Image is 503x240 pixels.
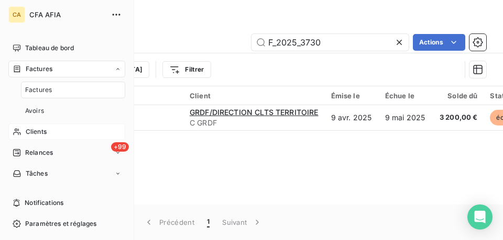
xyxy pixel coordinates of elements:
[26,127,47,136] span: Clients
[190,118,319,128] span: C GRDF
[25,198,63,208] span: Notifications
[25,106,44,116] span: Avoirs
[467,204,493,230] div: Open Intercom Messenger
[26,169,48,178] span: Tâches
[413,34,465,51] button: Actions
[379,105,433,130] td: 9 mai 2025
[385,92,427,100] div: Échue le
[440,92,478,100] div: Solde dû
[216,211,269,233] button: Suivant
[8,6,25,23] div: CA
[190,108,319,117] span: GRDF/DIRECTION CLTS TERRITOIRE
[111,142,129,152] span: +99
[325,105,379,130] td: 9 avr. 2025
[25,219,96,228] span: Paramètres et réglages
[207,217,210,227] span: 1
[25,43,74,53] span: Tableau de bord
[331,92,373,100] div: Émise le
[25,148,53,157] span: Relances
[190,92,319,100] div: Client
[26,64,52,74] span: Factures
[251,34,409,51] input: Rechercher
[162,61,211,78] button: Filtrer
[137,211,201,233] button: Précédent
[25,85,52,95] span: Factures
[440,112,478,123] span: 3 200,00 €
[201,211,216,233] button: 1
[29,10,105,19] span: CFA AFIA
